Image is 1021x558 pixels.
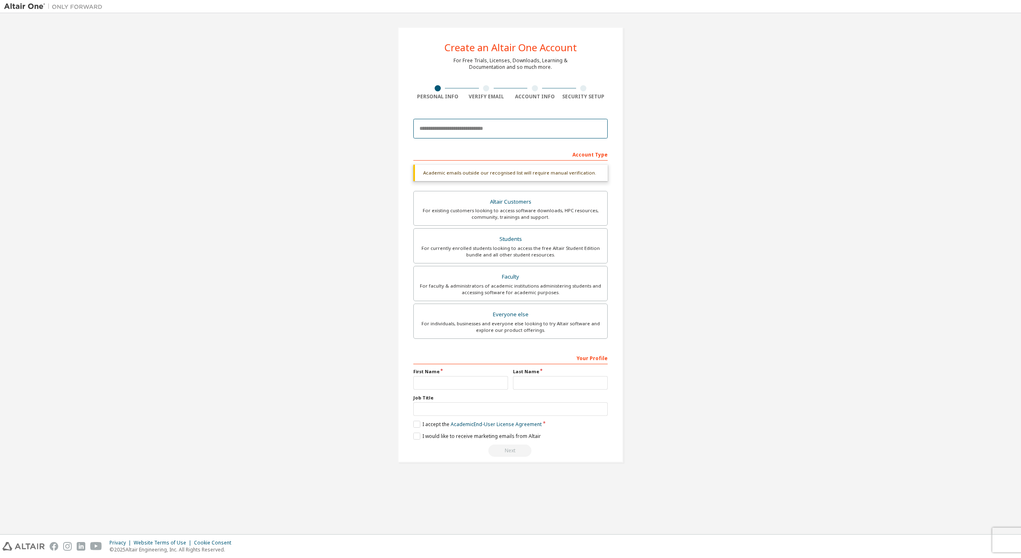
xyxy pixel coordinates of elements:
label: I accept the [413,421,542,428]
div: For Free Trials, Licenses, Downloads, Learning & Documentation and so much more. [454,57,567,70]
label: Last Name [513,368,608,375]
div: Website Terms of Use [134,540,194,546]
div: Verify Email [462,93,511,100]
div: Faculty [419,271,602,283]
div: Students [419,234,602,245]
a: Academic End-User License Agreement [451,421,542,428]
div: Everyone else [419,309,602,320]
div: For individuals, businesses and everyone else looking to try Altair software and explore our prod... [419,320,602,333]
p: © 2025 Altair Engineering, Inc. All Rights Reserved. [109,546,236,553]
div: Create an Altair One Account [444,43,577,52]
div: Account Type [413,147,608,161]
img: altair_logo.svg [2,542,45,551]
div: For faculty & administrators of academic institutions administering students and accessing softwa... [419,283,602,296]
img: instagram.svg [63,542,72,551]
label: First Name [413,368,508,375]
div: Your Profile [413,351,608,364]
img: youtube.svg [90,542,102,551]
div: For existing customers looking to access software downloads, HPC resources, community, trainings ... [419,207,602,220]
div: Account Info [510,93,559,100]
img: Altair One [4,2,107,11]
div: Personal Info [413,93,462,100]
div: Cookie Consent [194,540,236,546]
div: Security Setup [559,93,608,100]
div: Altair Customers [419,196,602,208]
img: linkedin.svg [77,542,85,551]
label: Job Title [413,395,608,401]
div: Read and acccept EULA to continue [413,445,608,457]
div: Academic emails outside our recognised list will require manual verification. [413,165,608,181]
img: facebook.svg [50,542,58,551]
div: Privacy [109,540,134,546]
div: For currently enrolled students looking to access the free Altair Student Edition bundle and all ... [419,245,602,258]
label: I would like to receive marketing emails from Altair [413,433,541,440]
